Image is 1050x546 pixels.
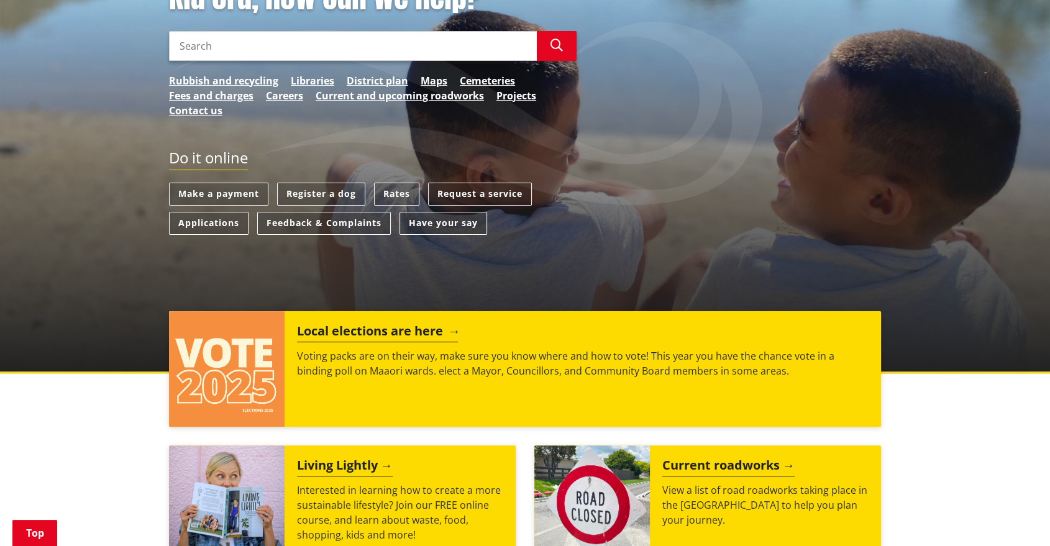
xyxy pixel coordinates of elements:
h2: Current roadworks [662,458,795,476]
a: Applications [169,212,249,235]
a: District plan [347,73,408,88]
h2: Local elections are here [297,324,458,342]
a: Request a service [428,183,532,206]
a: Feedback & Complaints [257,212,391,235]
a: Make a payment [169,183,268,206]
p: View a list of road roadworks taking place in the [GEOGRAPHIC_DATA] to help you plan your journey. [662,483,869,527]
a: Libraries [291,73,334,88]
a: Local elections are here Voting packs are on their way, make sure you know where and how to vote!... [169,311,881,427]
h2: Living Lightly [297,458,393,476]
input: Search input [169,31,537,61]
img: Vote 2025 [169,311,285,427]
a: Cemeteries [460,73,515,88]
a: Register a dog [277,183,365,206]
a: Careers [266,88,303,103]
a: Top [12,520,57,546]
a: Contact us [169,103,222,118]
a: Fees and charges [169,88,253,103]
a: Rates [374,183,419,206]
p: Interested in learning how to create a more sustainable lifestyle? Join our FREE online course, a... [297,483,503,542]
p: Voting packs are on their way, make sure you know where and how to vote! This year you have the c... [297,348,869,378]
h2: Do it online [169,149,248,171]
a: Rubbish and recycling [169,73,278,88]
a: Have your say [399,212,487,235]
a: Current and upcoming roadworks [316,88,484,103]
a: Maps [421,73,447,88]
iframe: Messenger Launcher [993,494,1038,539]
a: Projects [496,88,536,103]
